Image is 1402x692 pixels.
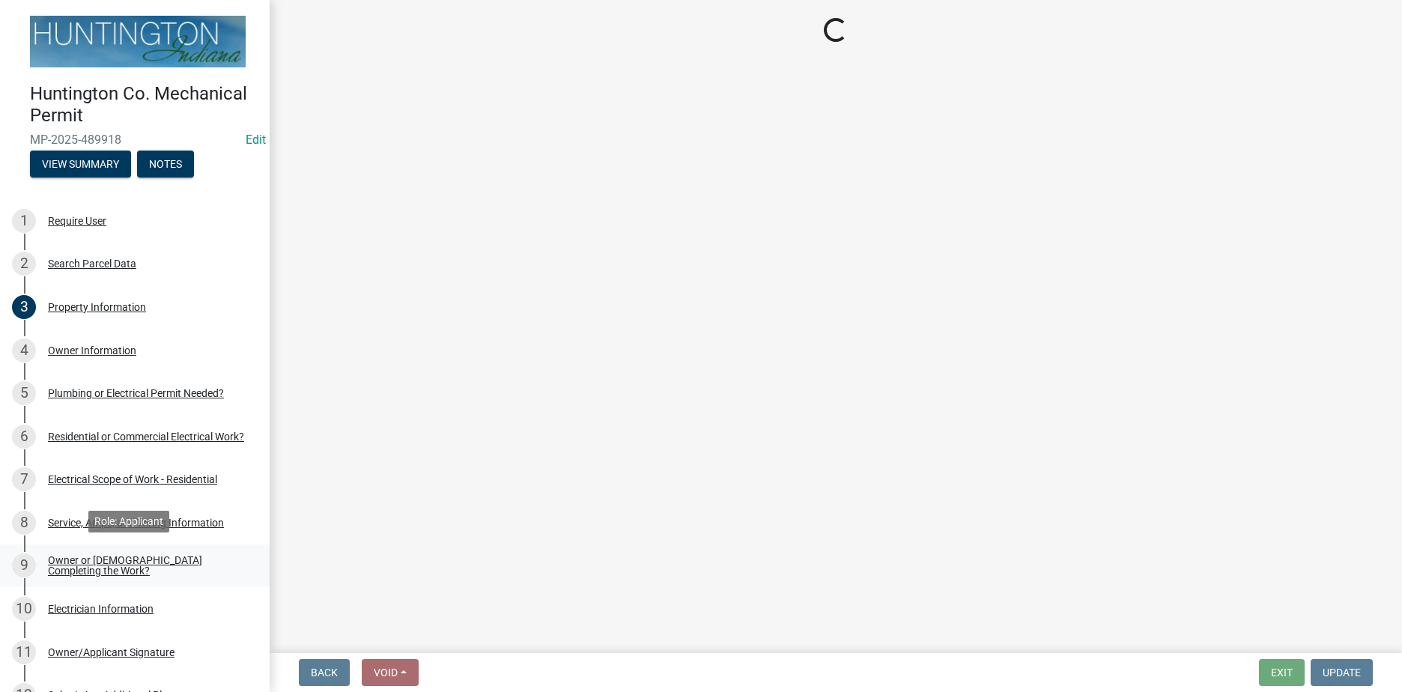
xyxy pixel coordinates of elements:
span: Update [1323,667,1361,679]
button: Exit [1259,659,1305,686]
wm-modal-confirm: Summary [30,159,131,171]
div: 6 [12,425,36,449]
img: Huntington County, Indiana [30,16,246,67]
div: 4 [12,339,36,362]
div: 3 [12,295,36,319]
a: Edit [246,133,266,147]
button: Void [362,659,419,686]
div: Owner Information [48,345,136,356]
div: Electrical Scope of Work - Residential [48,474,217,485]
h4: Huntington Co. Mechanical Permit [30,83,258,127]
span: MP-2025-489918 [30,133,240,147]
button: Notes [137,151,194,177]
div: 10 [12,597,36,621]
div: 1 [12,209,36,233]
div: Require User [48,216,106,226]
div: Service, Amps, and Wiring Information [48,518,224,528]
div: Owner/Applicant Signature [48,647,175,658]
button: Update [1311,659,1373,686]
div: Search Parcel Data [48,258,136,269]
div: 5 [12,381,36,405]
div: Role: Applicant [88,511,169,532]
button: Back [299,659,350,686]
div: 11 [12,640,36,664]
wm-modal-confirm: Notes [137,159,194,171]
div: Plumbing or Electrical Permit Needed? [48,388,224,398]
button: View Summary [30,151,131,177]
div: 8 [12,511,36,535]
div: Electrician Information [48,604,154,614]
wm-modal-confirm: Edit Application Number [246,133,266,147]
span: Void [374,667,398,679]
div: Property Information [48,302,146,312]
div: 2 [12,252,36,276]
div: 9 [12,553,36,577]
span: Back [311,667,338,679]
div: Owner or [DEMOGRAPHIC_DATA] Completing the Work? [48,555,246,576]
div: Residential or Commercial Electrical Work? [48,431,244,442]
div: 7 [12,467,36,491]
